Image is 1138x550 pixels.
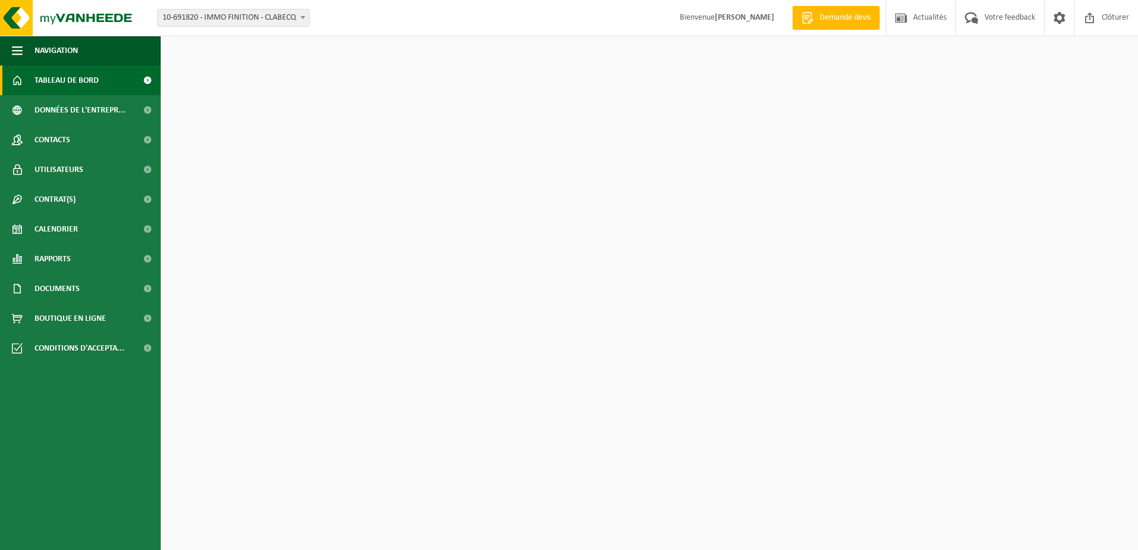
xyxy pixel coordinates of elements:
span: Calendrier [35,214,78,244]
span: Rapports [35,244,71,274]
span: Utilisateurs [35,155,83,185]
span: Documents [35,274,80,304]
span: Données de l'entrepr... [35,95,126,125]
span: Boutique en ligne [35,304,106,333]
span: Tableau de bord [35,65,99,95]
span: Conditions d'accepta... [35,333,124,363]
strong: [PERSON_NAME] [715,13,774,22]
span: Contrat(s) [35,185,76,214]
span: 10-691820 - IMMO FINITION - CLABECQ [158,10,309,26]
span: 10-691820 - IMMO FINITION - CLABECQ [157,9,309,27]
span: Contacts [35,125,70,155]
a: Demande devis [792,6,880,30]
span: Demande devis [817,12,874,24]
span: Navigation [35,36,78,65]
